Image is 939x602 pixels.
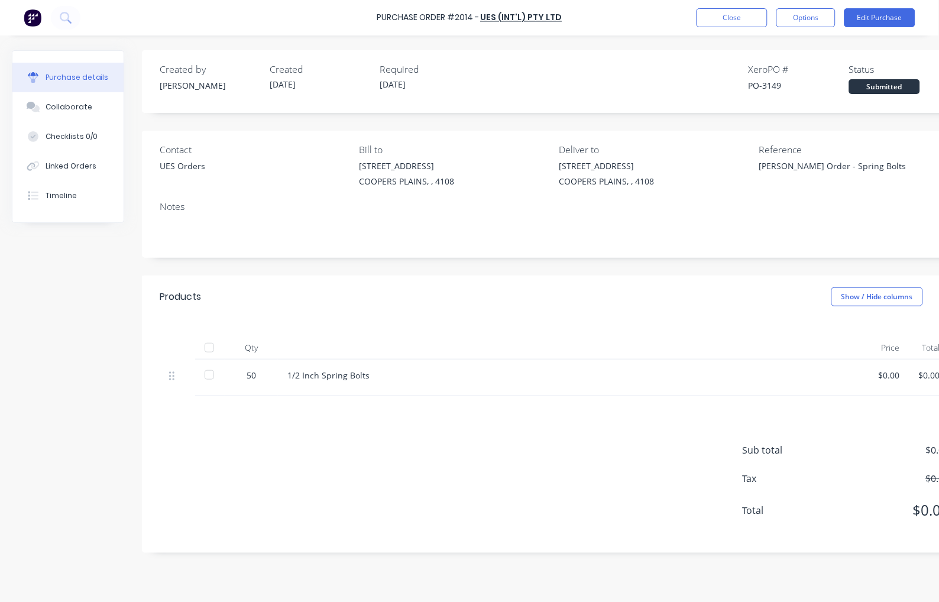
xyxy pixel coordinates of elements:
[831,287,923,306] button: Show / Hide columns
[287,369,860,381] div: 1/2 Inch Spring Bolts
[697,8,768,27] button: Close
[24,9,41,27] img: Factory
[160,79,260,92] div: [PERSON_NAME]
[46,131,98,142] div: Checklists 0/0
[743,471,831,486] span: Tax
[46,190,77,201] div: Timeline
[270,62,370,76] div: Created
[360,160,455,172] div: [STREET_ADDRESS]
[46,161,96,171] div: Linked Orders
[559,160,655,172] div: [STREET_ADDRESS]
[225,336,278,360] div: Qty
[377,12,480,24] div: Purchase Order #2014 -
[869,336,909,360] div: Price
[12,122,124,151] button: Checklists 0/0
[743,443,831,457] span: Sub total
[12,151,124,181] button: Linked Orders
[879,369,900,381] div: $0.00
[360,175,455,187] div: COOPERS PLAINS, , 4108
[749,62,849,76] div: Xero PO #
[160,62,260,76] div: Created by
[849,79,920,94] div: Submitted
[360,143,551,157] div: Bill to
[749,79,849,92] div: PO-3149
[12,92,124,122] button: Collaborate
[844,8,915,27] button: Edit Purchase
[559,175,655,187] div: COOPERS PLAINS, , 4108
[12,181,124,211] button: Timeline
[12,63,124,92] button: Purchase details
[46,72,109,83] div: Purchase details
[776,8,836,27] button: Options
[160,160,205,172] div: UES Orders
[234,369,268,381] div: 50
[380,62,480,76] div: Required
[46,102,92,112] div: Collaborate
[160,290,201,304] div: Products
[481,12,562,24] a: UES (Int'l) Pty Ltd
[759,160,906,186] textarea: [PERSON_NAME] Order - Spring Bolts
[559,143,750,157] div: Deliver to
[160,143,351,157] div: Contact
[743,503,831,517] span: Total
